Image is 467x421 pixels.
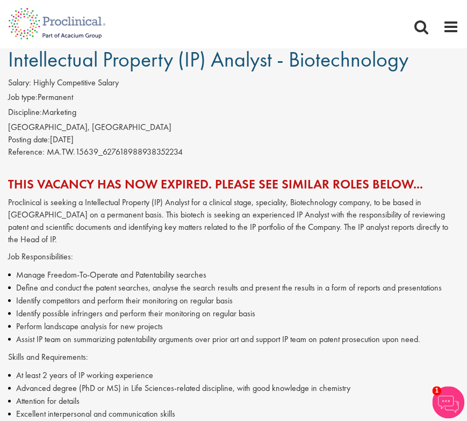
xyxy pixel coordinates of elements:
[8,294,459,307] li: Identify competitors and perform their monitoring on regular basis
[47,146,183,157] span: MA.TW.15639_627618988938352234
[8,369,459,382] li: At least 2 years of IP working experience
[8,177,459,191] h2: This vacancy has now expired. Please see similar roles below...
[8,91,38,104] label: Job type:
[8,146,45,158] label: Reference:
[8,395,459,408] li: Attention for details
[8,197,459,245] p: Proclinical is seeking a Intellectual Property (IP) Analyst for a clinical stage, speciality, Bio...
[8,134,50,145] span: Posting date:
[432,386,441,395] span: 1
[8,46,408,73] span: Intellectual Property (IP) Analyst - Biotechnology
[8,134,459,146] div: [DATE]
[8,382,459,395] li: Advanced degree (PhD or MS) in Life Sciences-related discipline, with good knowledge in chemistry
[8,333,459,346] li: Assist IP team on summarizing patentability arguments over prior art and support IP team on paten...
[8,106,42,119] label: Discipline:
[8,121,459,134] div: [GEOGRAPHIC_DATA], [GEOGRAPHIC_DATA]
[8,106,459,121] li: Marketing
[8,251,459,263] p: Job Responsibilities:
[8,351,459,364] p: Skills and Requirements:
[8,307,459,320] li: Identify possible infringers and perform their monitoring on regular basis
[8,408,459,420] li: Excellent interpersonal and communication skills
[8,91,459,106] li: Permanent
[8,281,459,294] li: Define and conduct the patent searches, analyse the search results and present the results in a f...
[432,386,464,418] img: Chatbot
[8,268,459,281] li: Manage Freedom-To-Operate and Patentability searches
[8,320,459,333] li: Perform landscape analysis for new projects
